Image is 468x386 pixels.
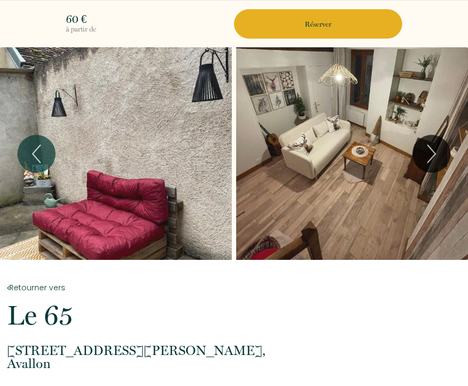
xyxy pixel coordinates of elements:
p: Avallon [7,344,461,370]
p: Réserver [238,19,398,29]
button: Next [412,135,451,173]
button: Réserver [234,9,402,39]
p: Le 65 [7,302,461,329]
p: à partir de [66,24,232,34]
p: 60 € [66,14,232,24]
button: Previous [17,135,56,173]
a: Retourner vers [7,282,461,294]
span: [STREET_ADDRESS][PERSON_NAME], [7,344,461,357]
